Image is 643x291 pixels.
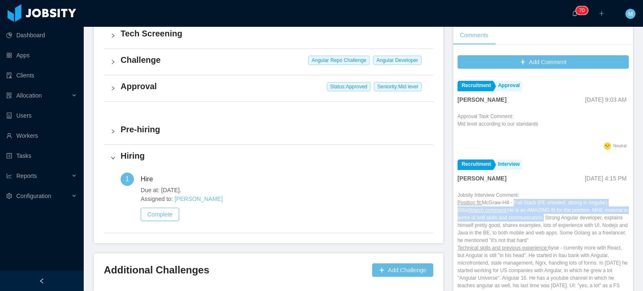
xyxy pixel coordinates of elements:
[121,124,427,135] h4: Pre-hiring
[458,55,629,69] button: icon: plusAdd Comment
[308,56,370,65] span: Angular Repo Challenge
[121,54,427,66] h4: Challenge
[16,92,42,99] span: Allocation
[470,207,507,213] ins: Match comment:
[458,200,482,206] ins: Position fit:
[121,150,427,162] h4: Hiring
[104,49,433,75] div: icon: rightChallenge
[458,120,538,128] p: Mid level according to our standards
[6,27,77,44] a: icon: pie-chartDashboard
[494,81,522,91] a: Approval
[6,147,77,164] a: icon: profileTasks
[372,263,433,277] button: icon: plusAdd Challenge
[458,175,507,182] strong: [PERSON_NAME]
[104,263,369,277] h3: Additional Challenges
[104,118,433,144] div: icon: rightPre-hiring
[111,33,116,38] i: icon: right
[141,211,179,218] a: Complete
[494,160,522,170] a: Interview
[458,96,507,103] strong: [PERSON_NAME]
[16,173,37,179] span: Reports
[16,193,51,199] span: Configuration
[458,81,493,91] a: Recruitment
[599,10,604,16] i: icon: plus
[6,47,77,64] a: icon: appstoreApps
[453,26,495,45] div: Comments
[141,186,427,195] span: Due at: [DATE].
[585,96,627,103] span: [DATE] 9:03 AM
[126,175,129,183] span: 1
[572,10,578,16] i: icon: bell
[121,80,427,92] h4: Approval
[327,82,371,91] span: Status: Approved
[121,28,427,39] h4: Tech Screening
[111,129,116,134] i: icon: right
[111,59,116,64] i: icon: right
[141,208,179,221] button: Complete
[6,127,77,144] a: icon: userWorkers
[104,145,433,171] div: icon: rightHiring
[6,173,12,179] i: icon: line-chart
[111,155,116,160] i: icon: right
[6,93,12,98] i: icon: solution
[458,245,548,251] ins: Technical skills and previous experience:
[458,113,538,140] div: Approval Task Comment:
[582,6,585,15] p: 0
[576,6,588,15] sup: 70
[141,195,427,203] span: Assigned to:
[374,82,421,91] span: Seniority: Mid level
[6,67,77,84] a: icon: auditClients
[628,9,633,19] span: M
[141,173,159,186] div: Hire
[111,86,116,91] i: icon: right
[175,196,223,202] a: [PERSON_NAME]
[579,6,582,15] p: 7
[458,160,493,170] a: Recruitment
[6,107,77,124] a: icon: robotUsers
[373,56,421,65] span: Angular Developer
[104,75,433,101] div: icon: rightApproval
[613,144,627,148] span: Neutral
[585,175,627,182] span: [DATE] 4:15 PM
[6,193,12,199] i: icon: setting
[104,23,433,49] div: icon: rightTech Screening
